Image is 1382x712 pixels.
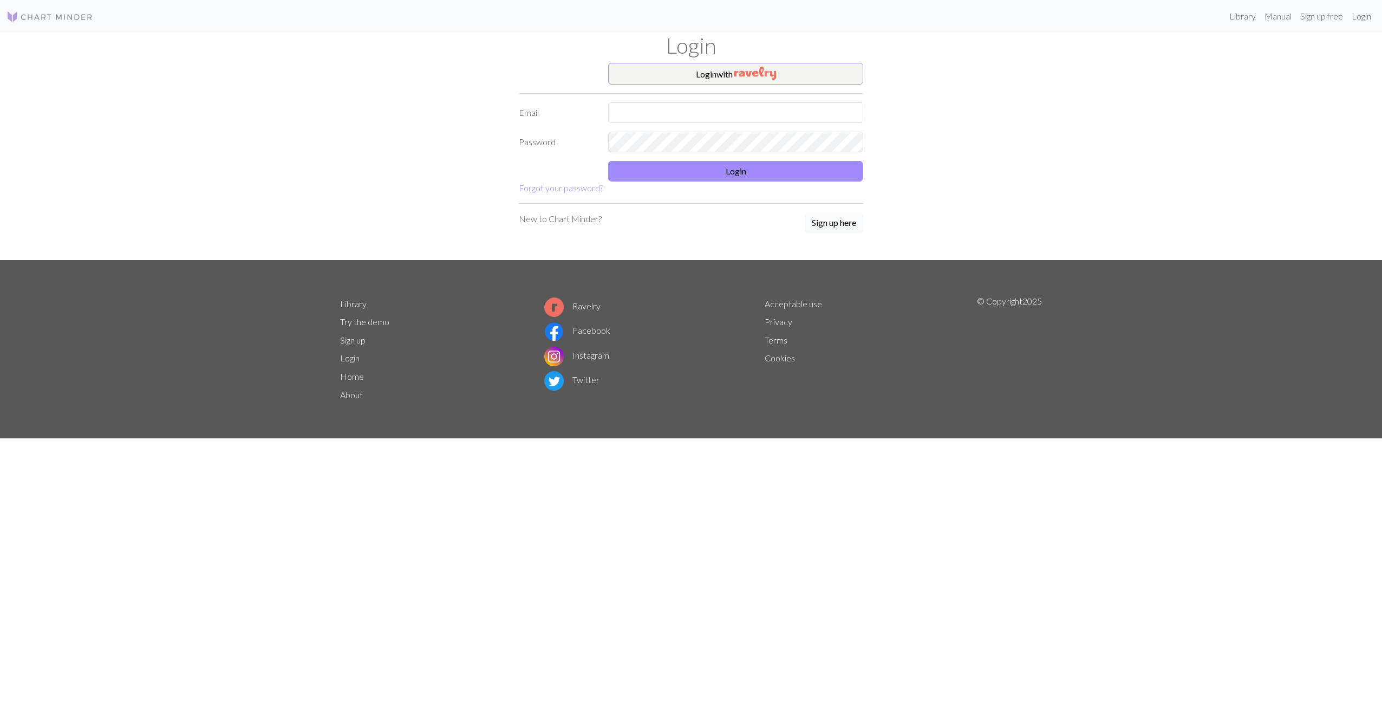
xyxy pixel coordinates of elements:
a: Sign up here [805,212,863,234]
h1: Login [334,33,1048,59]
a: Acceptable use [765,299,822,309]
button: Login [608,161,863,182]
a: Privacy [765,316,792,327]
a: Library [1225,5,1260,27]
a: Manual [1260,5,1296,27]
a: Terms [765,335,787,345]
a: Library [340,299,367,309]
img: Logo [6,10,93,23]
img: Instagram logo [544,347,564,366]
a: Sign up free [1296,5,1347,27]
button: Loginwith [608,63,863,85]
p: New to Chart Minder? [519,212,602,225]
a: Twitter [544,374,599,385]
img: Facebook logo [544,322,564,341]
label: Email [512,102,602,123]
img: Ravelry [734,67,776,80]
a: Login [340,353,360,363]
a: Login [1347,5,1376,27]
a: Instagram [544,350,609,360]
a: Home [340,371,364,381]
a: About [340,390,363,400]
a: Ravelry [544,301,601,311]
img: Twitter logo [544,371,564,391]
a: Sign up [340,335,366,345]
a: Try the demo [340,316,389,327]
label: Password [512,132,602,152]
a: Facebook [544,325,610,335]
img: Ravelry logo [544,297,564,317]
button: Sign up here [805,212,863,233]
a: Forgot your password? [519,183,603,193]
p: © Copyright 2025 [977,295,1042,404]
a: Cookies [765,353,795,363]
